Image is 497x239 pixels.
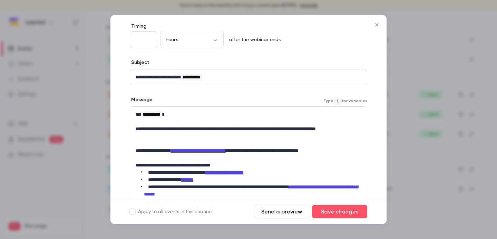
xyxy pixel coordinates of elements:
span: Type for variables [323,97,367,105]
div: hours [160,36,224,43]
button: Save changes [312,205,367,219]
p: after the webinar ends [226,37,281,44]
button: Send a preview [254,205,309,219]
label: Timing [130,23,367,30]
code: { [333,97,342,105]
div: editor [130,70,367,85]
label: Message [130,97,153,104]
label: Subject [130,59,149,66]
button: Close [370,18,384,32]
label: Apply to all events in this channel [130,208,213,215]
